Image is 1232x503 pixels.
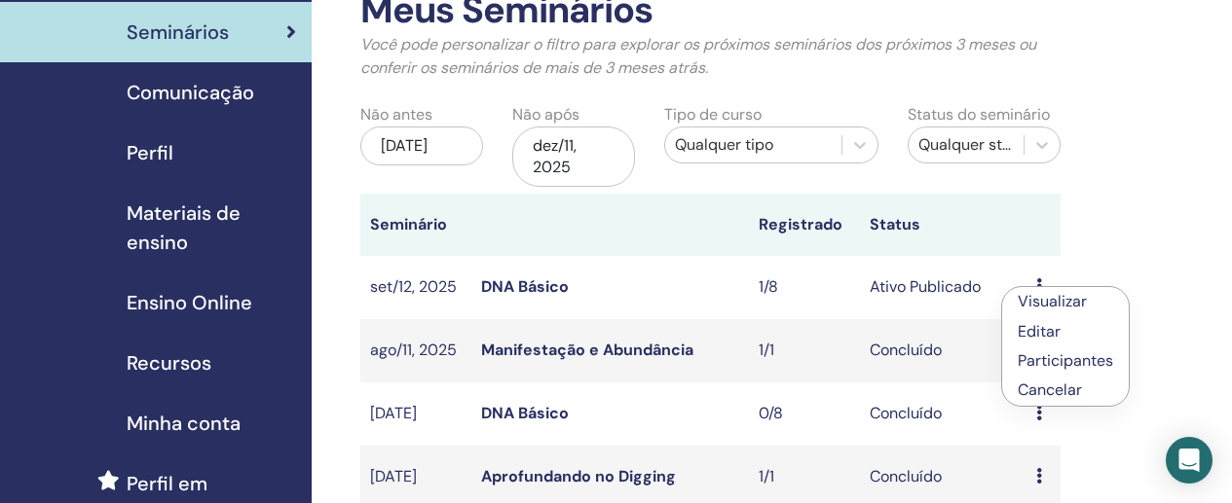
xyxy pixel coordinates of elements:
[360,126,483,165] div: [DATE]
[675,133,832,157] div: Qualquer tipo
[1018,321,1061,341] a: Editar
[481,276,569,297] a: DNA Básico
[127,18,229,47] span: Seminários
[360,103,432,126] label: Não antes
[860,194,1027,256] th: Status
[512,103,579,126] label: Não após
[860,256,1027,319] td: Ativo Publicado
[127,288,252,317] span: Ensino Online
[908,103,1050,126] label: Status do seminário
[481,403,569,423] a: DNA Básico
[918,133,1014,157] div: Qualquer status
[1018,350,1113,371] a: Participantes
[127,138,173,167] span: Perfil
[360,256,471,319] td: set/12, 2025
[360,194,471,256] th: Seminário
[749,382,860,446] td: 0/8
[481,340,693,360] a: Manifestação e Abundância
[664,103,762,126] label: Tipo de curso
[127,78,254,107] span: Comunicação
[127,409,241,438] span: Minha conta
[1166,437,1213,484] div: Open Intercom Messenger
[749,194,860,256] th: Registrado
[481,466,676,486] a: Aprofundando no Digging
[360,319,471,382] td: ago/11, 2025
[860,382,1027,446] td: Concluído
[1018,291,1087,311] a: Visualizar
[860,319,1027,382] td: Concluído
[749,319,860,382] td: 1/1
[1018,378,1113,402] p: Cancelar
[360,382,471,446] td: [DATE]
[360,33,1061,80] p: Você pode personalizar o filtro para explorar os próximos seminários dos próximos 3 meses ou conf...
[127,348,211,377] span: Recursos
[749,256,860,319] td: 1/8
[127,198,296,257] span: Materiais de ensino
[512,126,635,187] div: dez/11, 2025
